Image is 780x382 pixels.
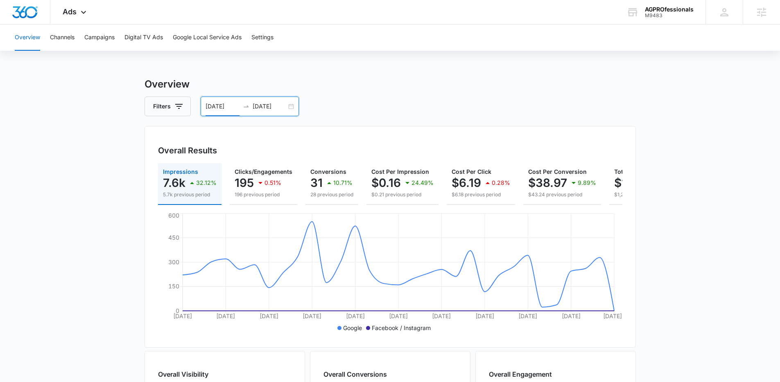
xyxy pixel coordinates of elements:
button: Campaigns [84,25,115,51]
div: account id [645,13,694,18]
button: Google Local Service Ads [173,25,242,51]
div: account name [645,6,694,13]
tspan: 450 [168,234,179,241]
span: Cost Per Click [452,168,491,175]
tspan: 0 [176,307,179,314]
span: Impressions [163,168,198,175]
p: $0.21 previous period [371,191,434,198]
tspan: 600 [168,212,179,219]
h2: Overall Engagement [489,369,552,379]
h2: Overall Visibility [158,369,224,379]
tspan: [DATE] [389,312,408,319]
p: $1,210.80 previous period [614,191,697,198]
button: Channels [50,25,75,51]
p: 9.89% [578,180,596,186]
h3: Overview [145,77,636,92]
tspan: 300 [168,258,179,265]
p: $6.19 [452,176,481,189]
h3: Overall Results [158,144,217,157]
span: Cost Per Conversion [528,168,587,175]
tspan: [DATE] [432,312,451,319]
span: to [243,103,249,110]
p: 10.71% [333,180,353,186]
p: 7.6k [163,176,185,189]
input: Start date [206,102,240,111]
tspan: [DATE] [603,312,622,319]
tspan: [DATE] [173,312,192,319]
p: 24.49% [411,180,434,186]
tspan: [DATE] [303,312,321,319]
button: Digital TV Ads [124,25,163,51]
tspan: [DATE] [561,312,580,319]
p: Facebook / Instagram [372,324,431,332]
p: 28 previous period [310,191,353,198]
input: End date [253,102,287,111]
p: 0.51% [265,180,281,186]
span: Cost Per Impression [371,168,429,175]
tspan: 150 [168,283,179,290]
tspan: [DATE] [216,312,235,319]
p: $43.24 previous period [528,191,596,198]
p: 196 previous period [235,191,292,198]
tspan: [DATE] [518,312,537,319]
span: swap-right [243,103,249,110]
p: 0.28% [492,180,510,186]
button: Filters [145,97,191,116]
h2: Overall Conversions [323,369,387,379]
span: Conversions [310,168,346,175]
p: 31 [310,176,323,189]
p: $0.16 [371,176,401,189]
p: $6.18 previous period [452,191,510,198]
tspan: [DATE] [259,312,278,319]
span: Total Spend [614,168,648,175]
button: Settings [251,25,274,51]
span: Clicks/Engagements [235,168,292,175]
p: 5.7k previous period [163,191,217,198]
tspan: [DATE] [475,312,494,319]
p: $38.97 [528,176,567,189]
p: 195 [235,176,254,189]
span: Ads [63,7,77,16]
p: Google [343,324,362,332]
p: 32.12% [196,180,217,186]
button: Overview [15,25,40,51]
p: $1,207.90 [614,176,668,189]
tspan: [DATE] [346,312,364,319]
